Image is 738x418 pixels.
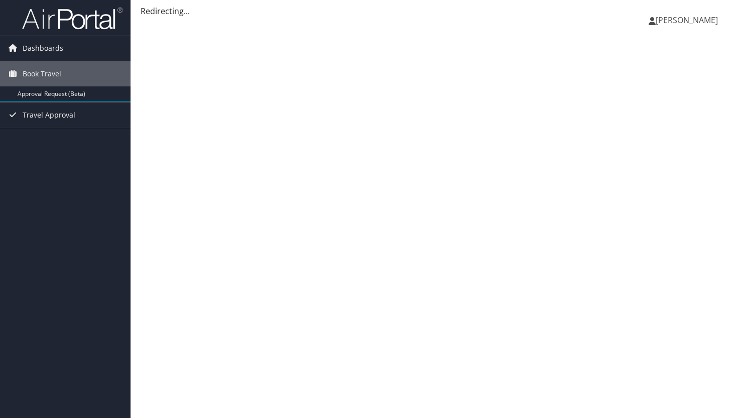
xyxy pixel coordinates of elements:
span: [PERSON_NAME] [656,15,718,26]
span: Dashboards [23,36,63,61]
img: airportal-logo.png [22,7,122,30]
div: Redirecting... [141,5,728,17]
span: Travel Approval [23,102,75,128]
span: Book Travel [23,61,61,86]
a: [PERSON_NAME] [649,5,728,35]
